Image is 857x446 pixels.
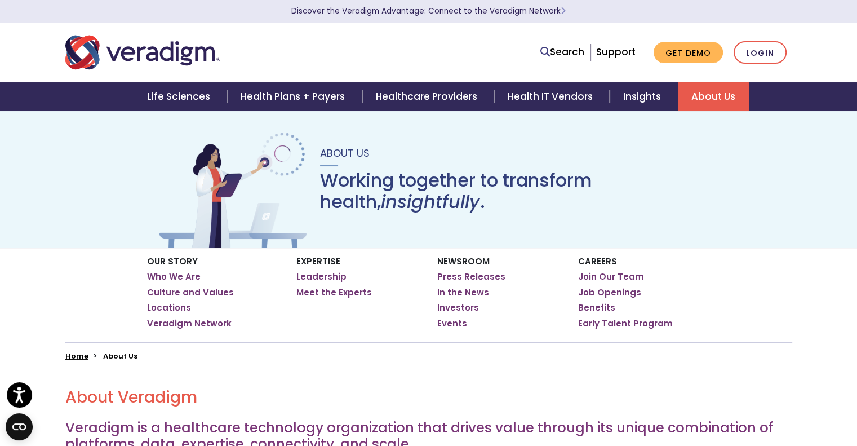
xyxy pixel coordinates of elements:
a: Health Plans + Payers [227,82,362,111]
img: Veradigm logo [65,34,220,71]
a: Home [65,351,88,361]
a: Healthcare Providers [362,82,494,111]
h1: Working together to transform health, . [320,170,701,213]
a: Insights [610,82,678,111]
a: Get Demo [654,42,723,64]
a: Support [596,45,636,59]
a: Discover the Veradigm Advantage: Connect to the Veradigm NetworkLearn More [291,6,566,16]
a: Benefits [578,302,615,313]
a: Who We Are [147,271,201,282]
a: Events [437,318,467,329]
em: insightfully [381,189,480,214]
a: Culture and Values [147,287,234,298]
a: Health IT Vendors [494,82,610,111]
a: Search [540,45,584,60]
button: Open CMP widget [6,413,33,440]
iframe: Drift Chat Widget [633,60,843,432]
a: Login [734,41,787,64]
span: About Us [320,146,370,160]
a: Job Openings [578,287,641,298]
a: Leadership [296,271,347,282]
h2: About Veradigm [65,388,792,407]
a: Veradigm Network [147,318,232,329]
a: Early Talent Program [578,318,673,329]
a: Life Sciences [134,82,227,111]
a: Locations [147,302,191,313]
a: Join Our Team [578,271,644,282]
a: Press Releases [437,271,505,282]
a: In the News [437,287,489,298]
span: Learn More [561,6,566,16]
a: Investors [437,302,479,313]
a: Meet the Experts [296,287,372,298]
